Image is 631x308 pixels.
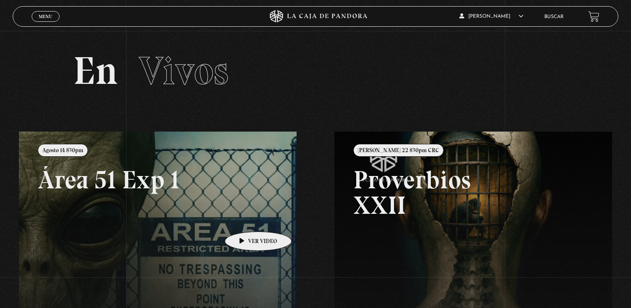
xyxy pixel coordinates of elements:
[73,51,558,90] h2: En
[544,14,564,19] a: Buscar
[39,14,52,19] span: Menu
[588,11,599,22] a: View your shopping cart
[459,14,523,19] span: [PERSON_NAME]
[139,47,228,94] span: Vivos
[36,21,55,27] span: Cerrar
